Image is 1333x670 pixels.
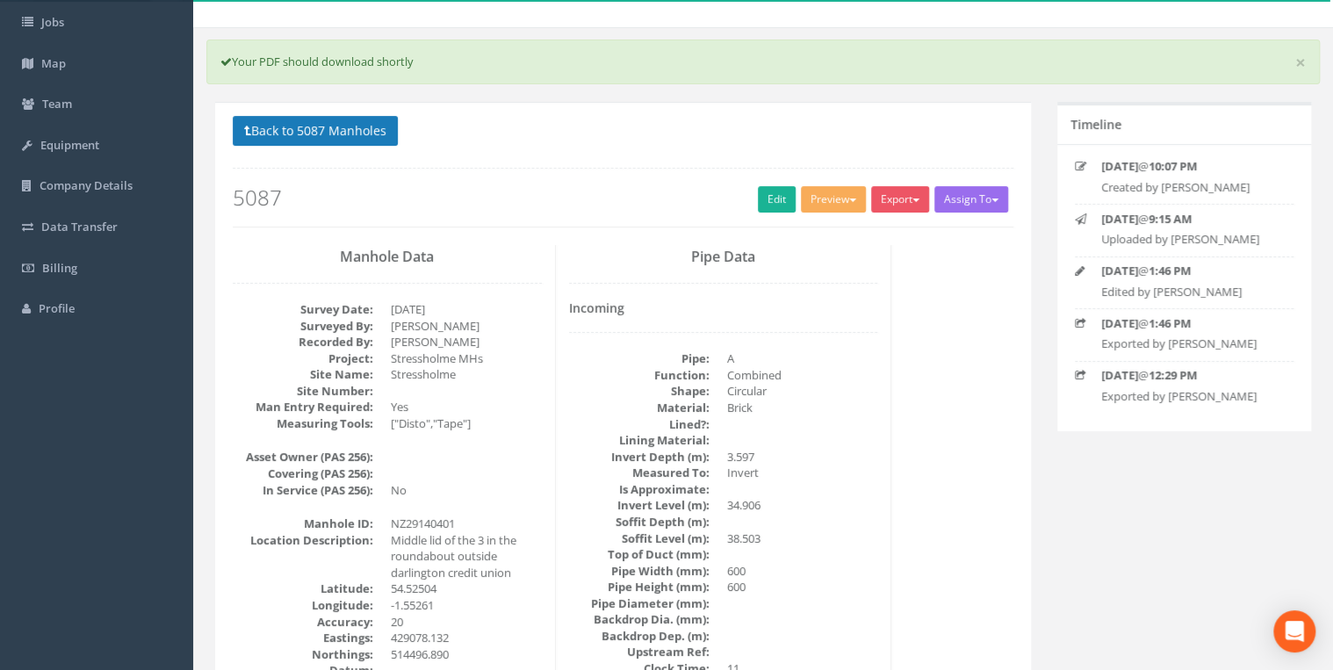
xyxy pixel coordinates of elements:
[727,400,878,416] dd: Brick
[1295,54,1306,72] a: ×
[233,399,373,415] dt: Man Entry Required:
[569,350,710,367] dt: Pipe:
[569,497,710,514] dt: Invert Level (m):
[233,614,373,630] dt: Accuracy:
[391,532,542,581] dd: Middle lid of the 3 in the roundabout outside darlington credit union
[42,260,77,276] span: Billing
[41,219,118,234] span: Data Transfer
[391,597,542,614] dd: -1.55261
[569,432,710,449] dt: Lining Material:
[1101,211,1138,227] strong: [DATE]
[569,301,878,314] h4: Incoming
[233,301,373,318] dt: Survey Date:
[391,334,542,350] dd: [PERSON_NAME]
[1149,315,1191,331] strong: 1:46 PM
[391,366,542,383] dd: Stressholme
[391,614,542,630] dd: 20
[569,628,710,645] dt: Backdrop Dep. (m):
[391,515,542,532] dd: NZ29140401
[758,186,796,213] a: Edit
[1101,263,1279,279] p: @
[233,366,373,383] dt: Site Name:
[569,416,710,433] dt: Lined?:
[233,515,373,532] dt: Manhole ID:
[233,350,373,367] dt: Project:
[1101,315,1279,332] p: @
[391,630,542,646] dd: 429078.132
[233,465,373,482] dt: Covering (PAS 256):
[1101,388,1279,405] p: Exported by [PERSON_NAME]
[233,318,373,335] dt: Surveyed By:
[391,415,542,432] dd: ["Disto","Tape"]
[569,579,710,595] dt: Pipe Height (mm):
[233,383,373,400] dt: Site Number:
[233,630,373,646] dt: Eastings:
[727,579,878,595] dd: 600
[569,249,878,265] h3: Pipe Data
[727,497,878,514] dd: 34.906
[1101,211,1279,227] p: @
[391,318,542,335] dd: [PERSON_NAME]
[391,301,542,318] dd: [DATE]
[934,186,1008,213] button: Assign To
[42,96,72,112] span: Team
[801,186,866,213] button: Preview
[1101,315,1138,331] strong: [DATE]
[1149,158,1197,174] strong: 10:07 PM
[233,646,373,663] dt: Northings:
[391,350,542,367] dd: Stressholme MHs
[569,400,710,416] dt: Material:
[1101,179,1279,196] p: Created by [PERSON_NAME]
[391,399,542,415] dd: Yes
[569,595,710,612] dt: Pipe Diameter (mm):
[569,481,710,498] dt: Is Approximate:
[569,530,710,547] dt: Soffit Level (m):
[1149,211,1192,227] strong: 9:15 AM
[569,514,710,530] dt: Soffit Depth (m):
[1101,263,1138,278] strong: [DATE]
[727,449,878,465] dd: 3.597
[233,186,1013,209] h2: 5087
[1273,610,1315,652] div: Open Intercom Messenger
[40,177,133,193] span: Company Details
[569,449,710,465] dt: Invert Depth (m):
[391,482,542,499] dd: No
[727,350,878,367] dd: A
[233,580,373,597] dt: Latitude:
[727,383,878,400] dd: Circular
[40,137,99,153] span: Equipment
[569,465,710,481] dt: Measured To:
[39,300,75,316] span: Profile
[233,116,398,146] button: Back to 5087 Manholes
[871,186,929,213] button: Export
[1149,263,1191,278] strong: 1:46 PM
[233,249,542,265] h3: Manhole Data
[569,367,710,384] dt: Function:
[206,40,1320,84] div: Your PDF should download shortly
[391,580,542,597] dd: 54.52504
[727,530,878,547] dd: 38.503
[391,646,542,663] dd: 514496.890
[1101,284,1279,300] p: Edited by [PERSON_NAME]
[569,611,710,628] dt: Backdrop Dia. (mm):
[1101,158,1138,174] strong: [DATE]
[1101,367,1138,383] strong: [DATE]
[569,563,710,580] dt: Pipe Width (mm):
[1101,231,1279,248] p: Uploaded by [PERSON_NAME]
[233,532,373,549] dt: Location Description:
[1070,118,1121,131] h5: Timeline
[727,367,878,384] dd: Combined
[1101,367,1279,384] p: @
[233,415,373,432] dt: Measuring Tools:
[1101,335,1279,352] p: Exported by [PERSON_NAME]
[41,55,66,71] span: Map
[233,482,373,499] dt: In Service (PAS 256):
[1101,158,1279,175] p: @
[233,334,373,350] dt: Recorded By:
[233,597,373,614] dt: Longitude:
[727,465,878,481] dd: Invert
[1149,367,1197,383] strong: 12:29 PM
[727,563,878,580] dd: 600
[41,14,64,30] span: Jobs
[233,449,373,465] dt: Asset Owner (PAS 256):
